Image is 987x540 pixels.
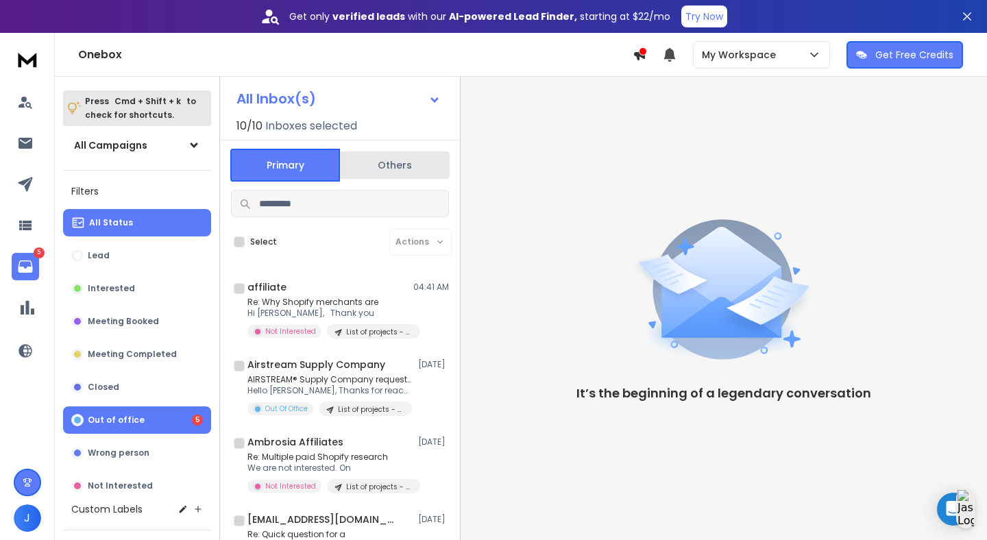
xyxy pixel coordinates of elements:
[88,480,153,491] p: Not Interested
[247,513,398,526] h1: [EMAIL_ADDRESS][DOMAIN_NAME]
[265,118,357,134] h3: Inboxes selected
[247,374,412,385] p: AIRSTREAM® Supply Company request received
[12,253,39,280] a: 5
[63,242,211,269] button: Lead
[71,502,143,516] h3: Custom Labels
[63,132,211,159] button: All Campaigns
[346,482,412,492] p: List of projects - 2nd email link
[340,150,450,180] button: Others
[413,282,449,293] p: 04:41 AM
[14,504,41,532] button: J
[247,280,287,294] h1: affiliate
[88,283,135,294] p: Interested
[247,308,412,319] p: Hi [PERSON_NAME], Thank you
[88,382,119,393] p: Closed
[685,10,723,23] p: Try Now
[230,149,340,182] button: Primary
[74,138,147,152] h1: All Campaigns
[88,415,145,426] p: Out of office
[78,47,633,63] h1: Onebox
[247,463,412,474] p: We are not interested. On
[576,384,871,403] p: It’s the beginning of a legendary conversation
[63,373,211,401] button: Closed
[63,341,211,368] button: Meeting Completed
[418,359,449,370] p: [DATE]
[346,327,412,337] p: List of projects - 2nd email link
[265,481,316,491] p: Not Interested
[875,48,953,62] p: Get Free Credits
[247,385,412,396] p: Hello [PERSON_NAME], Thanks for reaching
[250,236,277,247] label: Select
[63,275,211,302] button: Interested
[247,297,412,308] p: Re: Why Shopify merchants are
[236,92,316,106] h1: All Inbox(s)
[85,95,196,122] p: Press to check for shortcuts.
[63,439,211,467] button: Wrong person
[112,93,183,109] span: Cmd + Shift + k
[192,415,203,426] div: 5
[289,10,670,23] p: Get only with our starting at $22/mo
[681,5,727,27] button: Try Now
[702,48,781,62] p: My Workspace
[226,85,452,112] button: All Inbox(s)
[418,514,449,525] p: [DATE]
[88,447,149,458] p: Wrong person
[63,182,211,201] h3: Filters
[265,404,308,414] p: Out Of Office
[265,326,316,336] p: Not Interested
[247,435,343,449] h1: Ambrosia Affiliates
[88,316,159,327] p: Meeting Booked
[247,358,385,371] h1: Airstream Supply Company
[338,404,404,415] p: List of projects - 2nd email link
[34,247,45,258] p: 5
[937,493,970,526] div: Open Intercom Messenger
[63,406,211,434] button: Out of office5
[89,217,133,228] p: All Status
[63,308,211,335] button: Meeting Booked
[14,47,41,72] img: logo
[449,10,577,23] strong: AI-powered Lead Finder,
[846,41,963,69] button: Get Free Credits
[247,529,412,540] p: Re: Quick question for a
[247,452,412,463] p: Re: Multiple paid Shopify research
[63,209,211,236] button: All Status
[236,118,263,134] span: 10 / 10
[418,437,449,447] p: [DATE]
[88,250,110,261] p: Lead
[332,10,405,23] strong: verified leads
[63,472,211,500] button: Not Interested
[88,349,177,360] p: Meeting Completed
